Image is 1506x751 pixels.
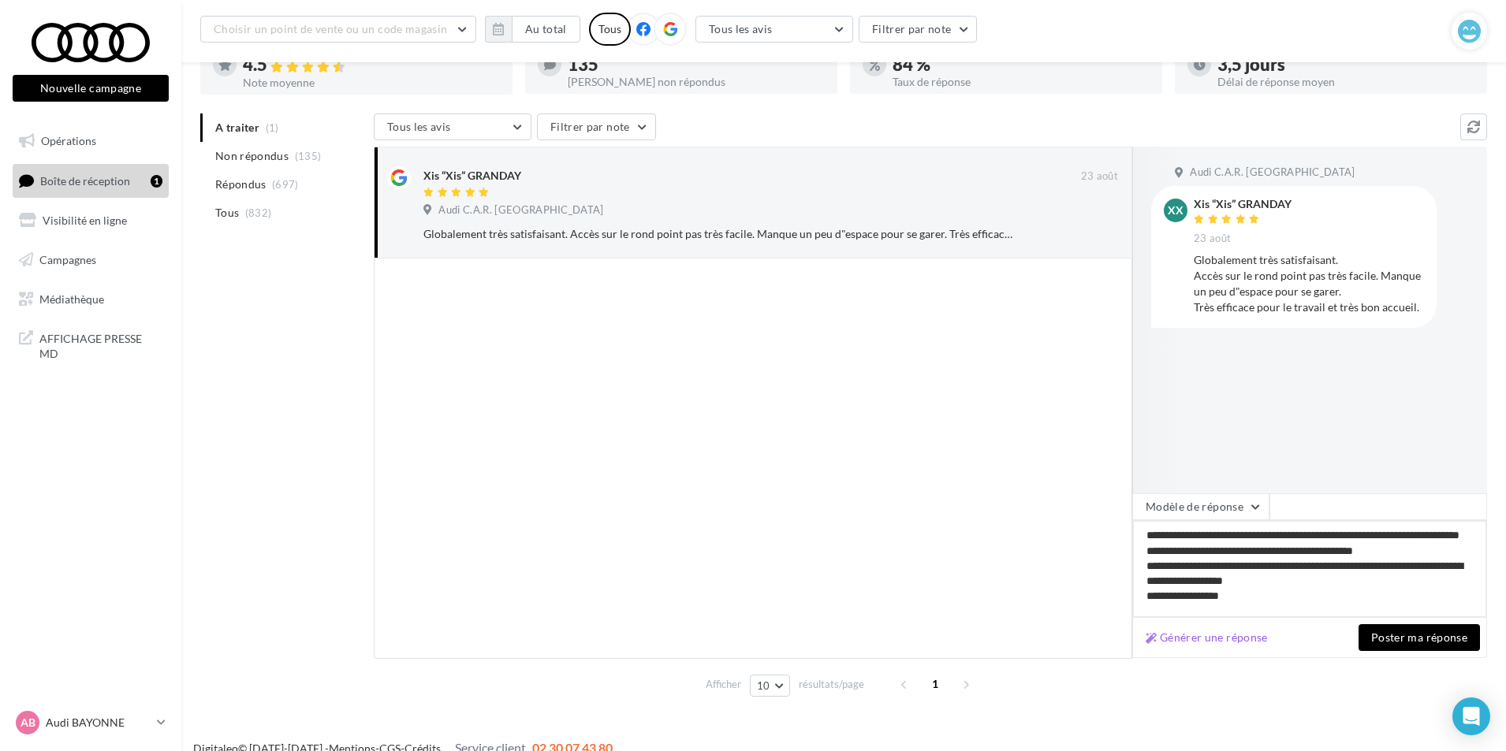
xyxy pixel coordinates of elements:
[9,244,172,277] a: Campagnes
[423,226,1016,242] div: Globalement très satisfaisant. Accès sur le rond point pas très facile. Manque un peu d"espace po...
[568,76,825,87] div: [PERSON_NAME] non répondus
[1217,76,1474,87] div: Délai de réponse moyen
[568,56,825,73] div: 135
[387,120,451,133] span: Tous les avis
[295,150,322,162] span: (135)
[9,322,172,368] a: AFFICHAGE PRESSE MD
[39,292,104,305] span: Médiathèque
[1452,697,1490,735] div: Open Intercom Messenger
[537,113,656,140] button: Filtrer par note
[485,16,580,43] button: Au total
[1194,232,1231,246] span: 23 août
[512,16,580,43] button: Au total
[438,203,603,217] span: Audi C.A.R. [GEOGRAPHIC_DATA]
[1168,203,1184,218] span: XX
[215,205,239,221] span: Tous
[243,77,500,88] div: Note moyenne
[750,675,790,697] button: 10
[1194,252,1424,315] div: Globalement très satisfaisant. Accès sur le rond point pas très facile. Manque un peu d"espace po...
[374,113,531,140] button: Tous les avis
[9,283,172,316] a: Médiathèque
[757,679,770,692] span: 10
[46,715,151,731] p: Audi BAYONNE
[39,328,162,362] span: AFFICHAGE PRESSE MD
[1359,624,1480,651] button: Poster ma réponse
[1081,169,1118,184] span: 23 août
[706,677,741,692] span: Afficher
[40,173,130,187] span: Boîte de réception
[243,56,500,74] div: 4.5
[893,56,1150,73] div: 84 %
[1194,199,1292,210] div: Xis “Xis” GRANDAY
[859,16,978,43] button: Filtrer par note
[1190,165,1355,180] span: Audi C.A.R. [GEOGRAPHIC_DATA]
[200,16,476,43] button: Choisir un point de vente ou un code magasin
[9,125,172,158] a: Opérations
[39,253,96,266] span: Campagnes
[695,16,853,43] button: Tous les avis
[1132,493,1269,520] button: Modèle de réponse
[13,75,169,102] button: Nouvelle campagne
[13,708,169,738] a: AB Audi BAYONNE
[423,168,521,184] div: Xis “Xis” GRANDAY
[272,178,299,191] span: (697)
[215,177,267,192] span: Répondus
[21,715,35,731] span: AB
[151,175,162,188] div: 1
[9,164,172,198] a: Boîte de réception1
[9,204,172,237] a: Visibilité en ligne
[43,214,127,227] span: Visibilité en ligne
[41,134,96,147] span: Opérations
[214,22,447,35] span: Choisir un point de vente ou un code magasin
[1139,628,1274,647] button: Générer une réponse
[1217,56,1474,73] div: 3,5 jours
[215,148,289,164] span: Non répondus
[923,671,948,697] span: 1
[799,677,864,692] span: résultats/page
[893,76,1150,87] div: Taux de réponse
[709,22,773,35] span: Tous les avis
[589,13,631,46] div: Tous
[245,206,272,219] span: (832)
